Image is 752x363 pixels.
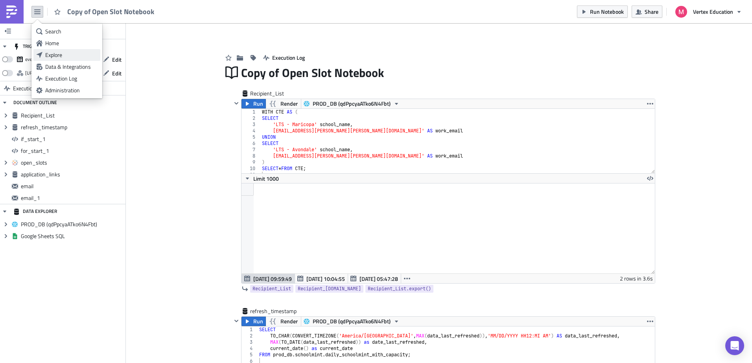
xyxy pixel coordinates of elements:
span: open_slots [21,159,123,166]
button: [DATE] 10:04:55 [295,274,348,283]
button: Vertex Education [671,3,746,20]
img: Avatar [675,5,688,18]
span: Run Notebook [590,7,624,16]
button: Hide content [232,99,241,108]
span: Run [253,317,263,326]
div: every day for 10 times [25,53,70,65]
button: Run Notebook [577,5,628,18]
span: Run [253,99,263,108]
div: 1 [241,109,260,115]
span: Recipient_List [21,112,123,119]
p: Please see the attached image for a breakdown of open slots as of {{ refresh_[DOMAIN_NAME][0].DAT... [3,17,394,30]
span: refresh_timestamp [250,307,297,315]
div: 2 rows in 3.6s [620,274,653,283]
span: email_1 [21,194,123,202]
strong: Open Slots: [19,35,50,42]
div: 3 [241,339,258,345]
span: Google Sheets SQL [21,233,123,240]
div: Home [45,39,98,47]
span: PROD_DB (qdPpcyaATko6N4Fbt) [21,221,123,228]
p: These are calculated based on the number of submitted and waitlisted applications compared to the... [19,53,394,72]
div: Data & Integrations [45,63,98,71]
div: 1 [241,326,258,333]
span: Recipient_List [250,90,285,97]
div: Execution Log [45,75,98,82]
p: The difference between capacity and current/future enrollment, showing the available seats at eac... [19,35,394,48]
button: Edit [99,67,125,79]
span: Recipient_List [253,285,291,293]
strong: Hello Everyone, [3,5,44,12]
div: 4 [241,128,260,134]
div: 5 [241,134,260,140]
button: PROD_DB (qdPpcyaATko6N4Fbt) [301,99,402,108]
span: Edit [112,69,122,77]
button: Share [632,5,662,18]
strong: Current/Future Potential Slots: [19,53,99,60]
a: Recipient_[DOMAIN_NAME] [295,285,363,293]
div: 6 [241,140,260,147]
div: 11 [241,172,260,178]
span: refresh_timestamp [21,124,123,131]
span: Vertex Education [693,7,733,16]
body: Rich Text Area. Press ALT-0 for help. [3,5,394,203]
span: Execution Log [13,81,45,95]
span: application_links [21,171,123,178]
span: [DATE] 05:47:28 [359,275,398,283]
button: Limit 1000 [241,174,282,183]
button: Run [241,99,266,108]
div: 5 [241,352,258,358]
div: Search [45,27,98,35]
div: Open Intercom Messenger [725,336,744,355]
span: for_start_1 [21,147,123,154]
div: DATA EXPLORER [13,204,57,218]
span: Recipient_List.export() [368,285,431,293]
div: Explore [45,51,98,59]
span: Render [280,99,298,108]
div: 4 [241,345,258,352]
span: Edit [112,55,122,64]
div: Administration [45,86,98,94]
button: Hide content [232,316,241,326]
button: Execution Log [259,51,309,64]
div: 10 [241,165,260,172]
div: https://pushmetrics.io/api/v1/report/PdL5jJqlpG/webhook?token=5fded870b7924fa7b0a1a4268e780469 [25,67,73,79]
button: Run [241,317,266,326]
a: Recipient_List.export() [365,285,433,293]
button: Render [265,317,301,326]
button: Edit [99,53,125,66]
div: 8 [241,153,260,159]
span: Share [645,7,658,16]
span: Limit 1000 [253,174,279,183]
span: PROD_DB (qdPpcyaATko6N4Fbt) [313,317,391,326]
span: Copy of Open Slot Notebook [67,7,155,16]
a: Recipient_List [250,285,293,293]
span: [DATE] 09:59:49 [253,275,292,283]
span: Execution Log [272,53,305,62]
span: Recipient_[DOMAIN_NAME] [298,285,361,293]
div: 7 [241,147,260,153]
img: PushMetrics [6,5,18,18]
span: [DATE] 10:04:55 [306,275,345,283]
button: [DATE] 05:47:28 [348,274,401,283]
div: 9 [241,159,260,165]
p: Opens slots didnt send because data wasnt refreshed [3,3,394,9]
div: 2 [241,115,260,121]
div: DOCUMENT OUTLINE [13,95,57,110]
body: Rich Text Area. Press ALT-0 for help. [3,3,394,9]
div: 2 [241,333,258,339]
span: email [21,183,123,190]
div: TRIGGERS [13,39,43,53]
button: PROD_DB (qdPpcyaATko6N4Fbt) [301,317,402,326]
span: Render [280,317,298,326]
span: PROD_DB (qdPpcyaATko6N4Fbt) [313,99,391,108]
span: if_start_1 [21,136,123,143]
button: [DATE] 09:59:49 [241,274,295,283]
button: Render [265,99,301,108]
div: 3 [241,121,260,128]
span: Copy of Open Slot Notebook [241,65,385,80]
